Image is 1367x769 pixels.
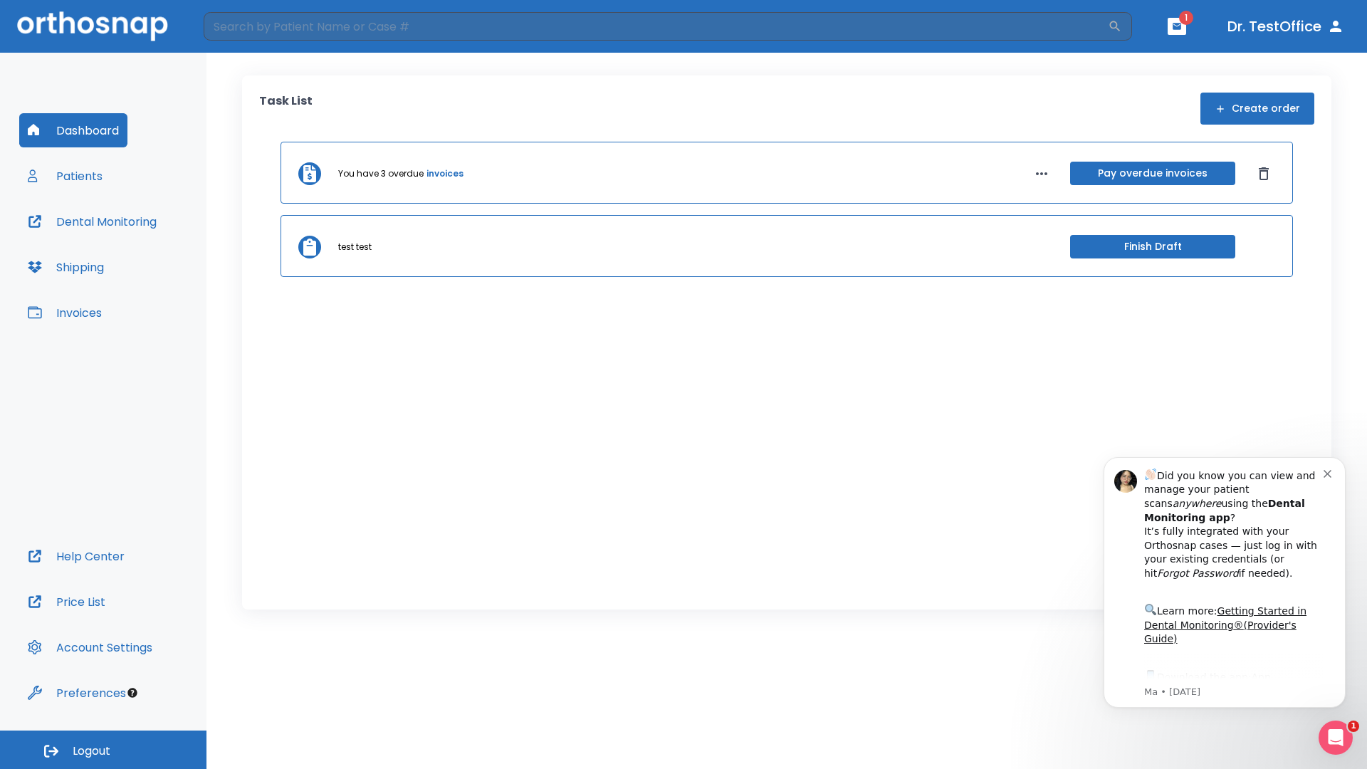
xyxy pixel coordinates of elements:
[1070,235,1235,258] button: Finish Draft
[1200,93,1314,125] button: Create order
[241,31,253,42] button: Dismiss notification
[126,686,139,699] div: Tooltip anchor
[19,204,165,239] button: Dental Monitoring
[19,539,133,573] button: Help Center
[426,167,463,180] a: invoices
[19,295,110,330] button: Invoices
[1070,162,1235,185] button: Pay overdue invoices
[1348,721,1359,732] span: 1
[338,241,372,253] p: test test
[19,159,111,193] button: Patients
[1252,162,1275,185] button: Dismiss
[19,676,135,710] button: Preferences
[204,12,1108,41] input: Search by Patient Name or Case #
[259,93,313,125] p: Task List
[62,250,241,263] p: Message from Ma, sent 3w ago
[73,743,110,759] span: Logout
[19,585,114,619] button: Price List
[19,113,127,147] button: Dashboard
[338,167,424,180] p: You have 3 overdue
[1222,14,1350,39] button: Dr. TestOffice
[1082,436,1367,731] iframe: Intercom notifications message
[19,630,161,664] button: Account Settings
[19,250,112,284] button: Shipping
[62,236,189,261] a: App Store
[1179,11,1193,25] span: 1
[1319,721,1353,755] iframe: Intercom live chat
[62,232,241,305] div: Download the app: | ​ Let us know if you need help getting started!
[17,11,168,41] img: Orthosnap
